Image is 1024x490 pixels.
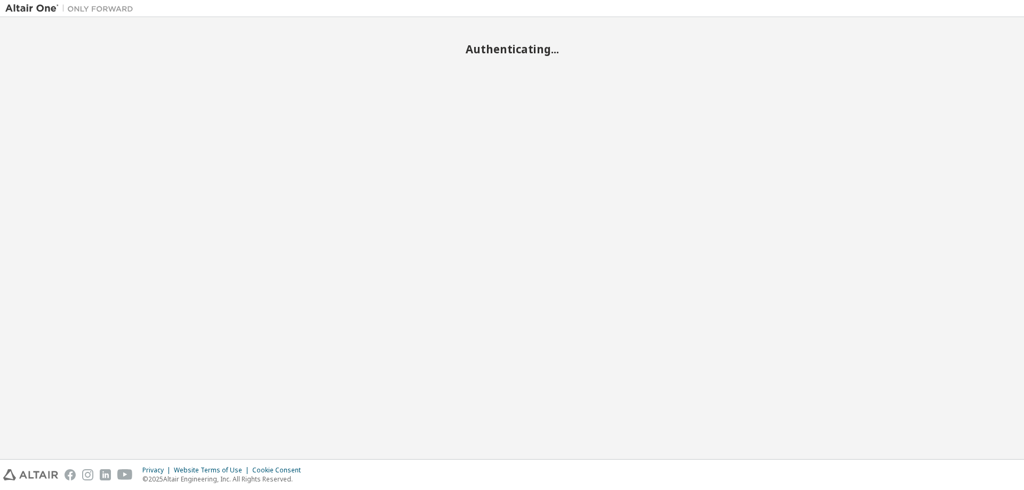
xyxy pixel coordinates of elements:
div: Website Terms of Use [174,466,252,475]
img: Altair One [5,3,139,14]
div: Cookie Consent [252,466,307,475]
p: © 2025 Altair Engineering, Inc. All Rights Reserved. [142,475,307,484]
h2: Authenticating... [5,42,1019,56]
img: instagram.svg [82,469,93,480]
img: facebook.svg [65,469,76,480]
img: youtube.svg [117,469,133,480]
img: linkedin.svg [100,469,111,480]
div: Privacy [142,466,174,475]
img: altair_logo.svg [3,469,58,480]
